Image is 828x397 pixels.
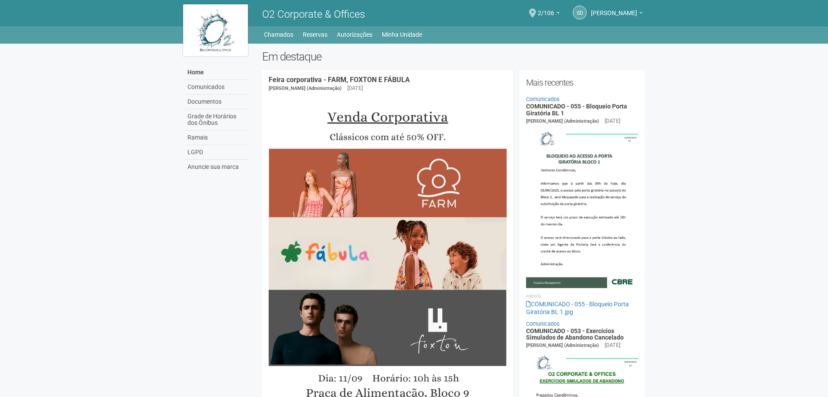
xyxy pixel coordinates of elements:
[185,65,249,80] a: Home
[526,103,627,116] a: COMUNICADO - 055 - Bloqueio Porta Giratória BL 1
[185,130,249,145] a: Ramais
[591,1,637,16] span: Susi Darlin da Silva Ferreira
[538,11,560,18] a: 2/106
[605,117,620,125] div: [DATE]
[526,125,639,288] img: COMUNICADO%20-%20055%20-%20Bloqueio%20Porta%20Girat%C3%B3ria%20BL%201.jpg
[337,29,372,41] a: Autorizações
[526,301,629,315] a: COMUNICADO - 055 - Bloqueio Porta Giratória BL 1.jpg
[526,343,599,348] span: [PERSON_NAME] (Administração)
[269,86,342,91] span: [PERSON_NAME] (Administração)
[262,8,365,20] span: O2 Corporate & Offices
[185,145,249,160] a: LGPD
[605,341,620,349] div: [DATE]
[526,118,599,124] span: [PERSON_NAME] (Administração)
[538,1,554,16] span: 2/106
[185,80,249,95] a: Comunicados
[573,6,587,19] a: SD
[183,4,248,56] img: logo.jpg
[526,292,639,300] li: Anexos
[526,96,560,102] a: Comunicados
[262,50,645,63] h2: Em destaque
[591,11,643,18] a: [PERSON_NAME]
[185,160,249,174] a: Anuncie sua marca
[382,29,422,41] a: Minha Unidade
[269,76,410,84] a: Feira corporativa - FARM, FOXTON E FÁBULA
[347,84,363,92] div: [DATE]
[526,321,560,327] a: Comunicados
[526,327,624,341] a: COMUNICADO - 053 - Exercícios Simulados de Abandono Cancelado
[264,29,293,41] a: Chamados
[185,109,249,130] a: Grade de Horários dos Ônibus
[303,29,327,41] a: Reservas
[185,95,249,109] a: Documentos
[526,76,639,89] h2: Mais recentes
